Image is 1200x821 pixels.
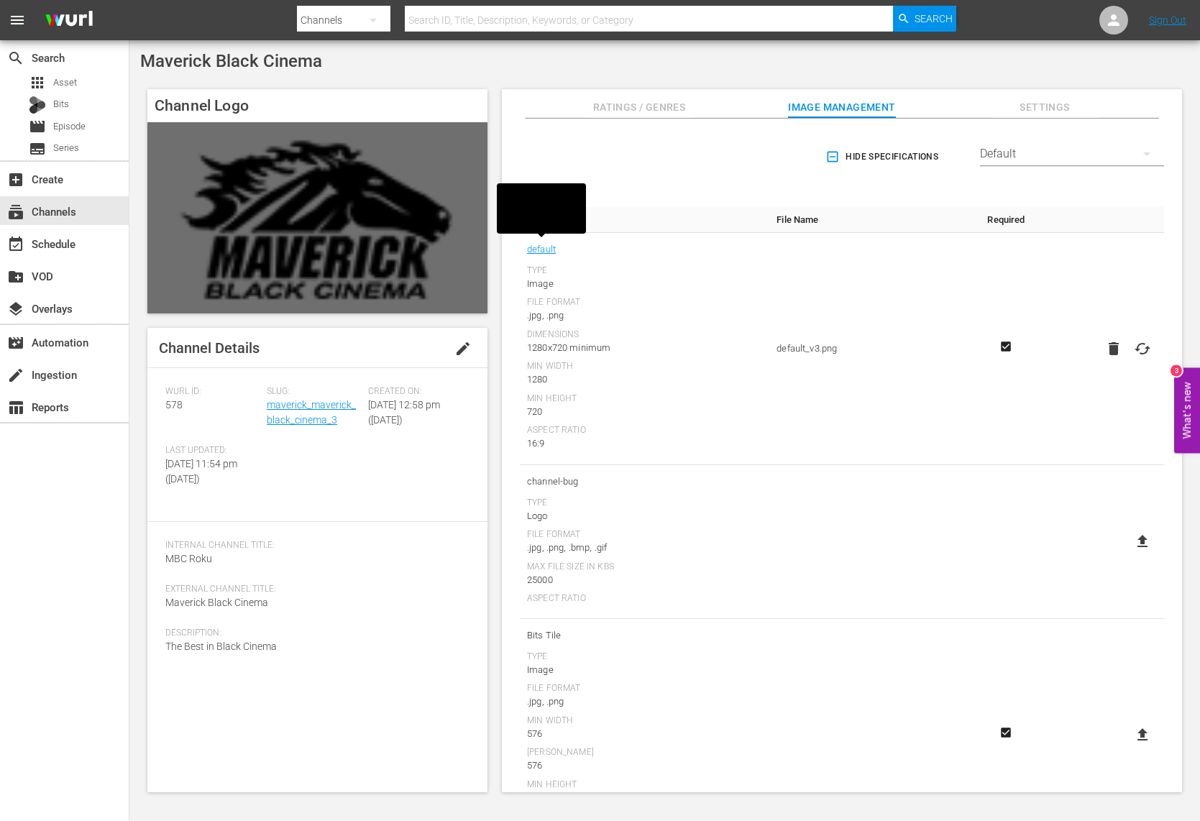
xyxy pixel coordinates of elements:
[527,541,762,555] div: .jpg, .png, .bmp, .gif
[140,51,322,71] span: Maverick Black Cinema
[7,171,24,188] span: Create
[769,207,979,233] th: File Name
[527,240,556,259] a: default
[527,308,762,323] div: .jpg, .png
[368,386,462,398] span: Created On:
[527,758,762,773] div: 576
[527,265,762,277] div: Type
[527,779,762,791] div: Min Height
[7,399,24,416] span: Reports
[267,399,356,426] a: maverick_maverick_black_cinema_3
[527,651,762,663] div: Type
[527,529,762,541] div: File Format
[828,150,938,165] span: Hide Specifications
[991,98,1099,116] span: Settings
[165,641,277,652] span: The Best in Black Cinema
[1174,368,1200,454] button: Open Feedback Widget
[527,694,762,709] div: .jpg, .png
[527,663,762,677] div: Image
[823,137,944,177] button: Hide Specifications
[527,715,762,727] div: Min Width
[7,236,24,253] span: Schedule
[165,386,260,398] span: Wurl ID:
[147,89,487,122] h4: Channel Logo
[7,50,24,67] span: Search
[527,329,762,341] div: Dimensions
[980,134,1164,174] div: Default
[7,203,24,221] span: Channels
[997,726,1014,739] svg: Required
[527,509,762,523] div: Logo
[1171,365,1182,377] div: 3
[165,628,462,639] span: Description:
[527,573,762,587] div: 25000
[7,334,24,352] span: Automation
[527,405,762,419] div: 720
[527,747,762,758] div: [PERSON_NAME]
[165,540,462,551] span: Internal Channel Title:
[527,425,762,436] div: Aspect Ratio
[29,96,46,114] div: Bits
[527,297,762,308] div: File Format
[165,445,260,457] span: Last Updated:
[165,399,183,410] span: 578
[7,268,24,285] span: VOD
[368,399,440,426] span: [DATE] 12:58 pm ([DATE])
[147,122,487,313] img: Maverick Black Cinema
[527,626,762,645] span: Bits Tile
[527,341,762,355] div: 1280x720 minimum
[980,207,1033,233] th: Required
[29,118,46,135] span: Episode
[527,561,762,573] div: Max File Size In Kbs
[527,727,762,741] div: 576
[915,6,953,32] span: Search
[527,593,762,605] div: Aspect Ratio
[53,119,86,134] span: Episode
[527,361,762,372] div: Min Width
[454,340,472,357] span: edit
[53,97,69,111] span: Bits
[7,301,24,318] span: Overlays
[769,233,979,465] td: default_v3.png
[527,791,762,805] div: 324
[527,277,762,291] div: Image
[53,141,79,155] span: Series
[520,207,769,233] th: Asset Title
[159,339,260,357] span: Channel Details
[165,458,237,485] span: [DATE] 11:54 pm ([DATE])
[35,4,104,37] img: ans4CAIJ8jUAAAAAAAAAAAAAAAAAAAAAAAAgQb4GAAAAAAAAAAAAAAAAAAAAAAAAJMjXAAAAAAAAAAAAAAAAAAAAAAAAgAT5G...
[53,75,77,90] span: Asset
[29,140,46,157] span: Series
[267,386,361,398] span: Slug:
[165,584,462,595] span: External Channel Title:
[165,553,212,564] span: MBC Roku
[446,331,480,366] button: edit
[1149,14,1186,26] a: Sign Out
[9,12,26,29] span: menu
[997,340,1014,353] svg: Required
[527,393,762,405] div: Min Height
[585,98,693,116] span: Ratings / Genres
[527,683,762,694] div: File Format
[165,597,268,608] span: Maverick Black Cinema
[29,74,46,91] span: Asset
[527,497,762,509] div: Type
[527,372,762,387] div: 1280
[527,436,762,451] div: 16:9
[788,98,896,116] span: Image Management
[527,472,762,491] span: channel-bug
[7,367,24,384] span: Ingestion
[893,6,956,32] button: Search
